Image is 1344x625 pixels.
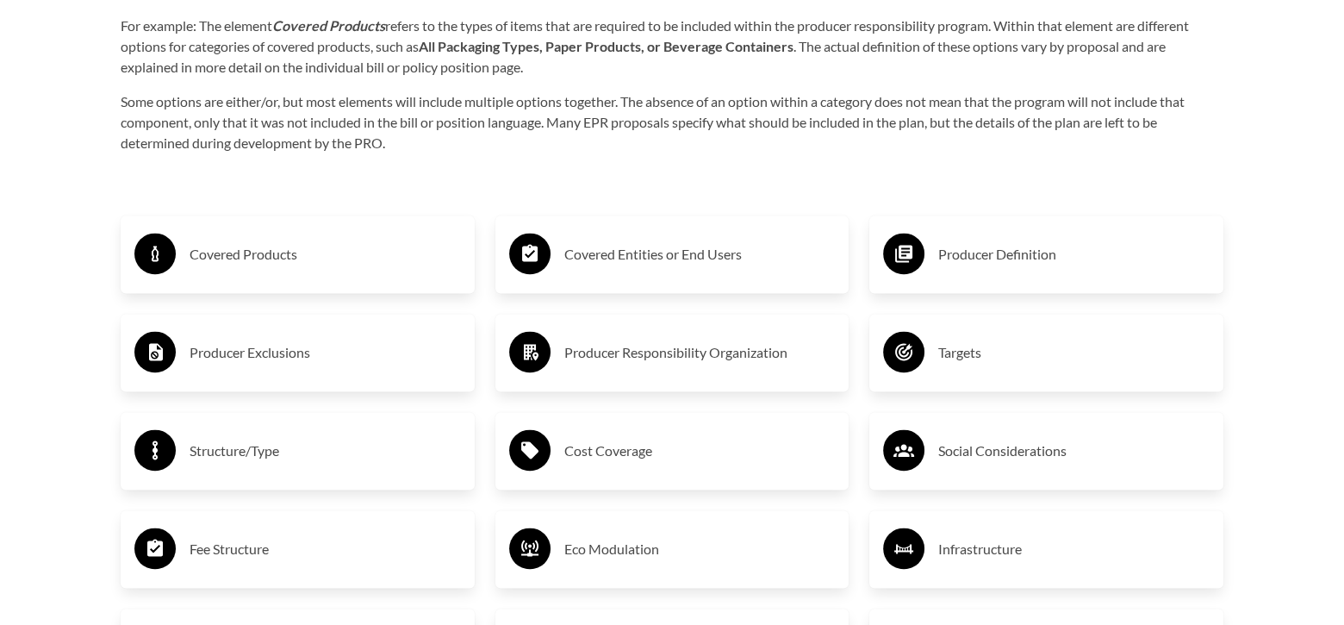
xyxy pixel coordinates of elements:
[190,437,461,465] h3: Structure/Type
[938,437,1210,465] h3: Social Considerations
[564,535,836,563] h3: Eco Modulation
[190,241,461,268] h3: Covered Products
[121,91,1223,153] p: Some options are either/or, but most elements will include multiple options together. The absence...
[190,535,461,563] h3: Fee Structure
[938,241,1210,268] h3: Producer Definition
[938,339,1210,366] h3: Targets
[190,339,461,366] h3: Producer Exclusions
[419,38,793,54] strong: All Packaging Types, Paper Products, or Beverage Containers
[938,535,1210,563] h3: Infrastructure
[564,339,836,366] h3: Producer Responsibility Organization
[272,17,385,34] strong: Covered Products
[121,16,1223,78] p: For example: The element refers to the types of items that are required to be included within the...
[564,437,836,465] h3: Cost Coverage
[564,241,836,268] h3: Covered Entities or End Users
